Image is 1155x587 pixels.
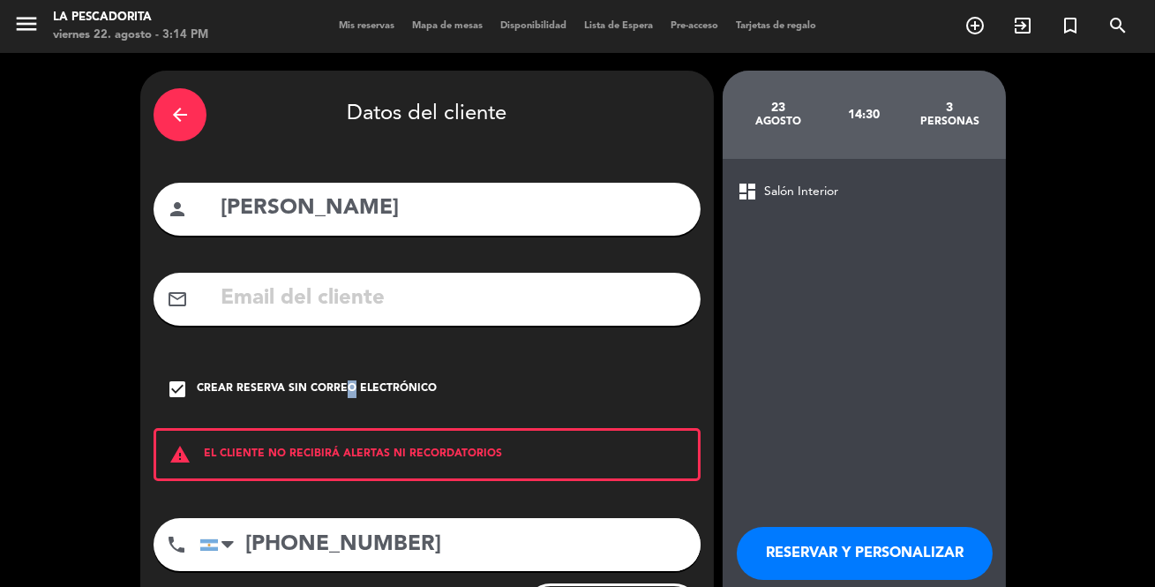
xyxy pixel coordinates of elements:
[737,181,758,202] span: dashboard
[1012,15,1033,36] i: exit_to_app
[169,104,191,125] i: arrow_back
[1060,15,1081,36] i: turned_in_not
[219,281,687,317] input: Email del cliente
[166,534,187,555] i: phone
[197,380,437,398] div: Crear reserva sin correo electrónico
[199,518,701,571] input: Número de teléfono...
[491,21,575,31] span: Disponibilidad
[53,26,208,44] div: viernes 22. agosto - 3:14 PM
[403,21,491,31] span: Mapa de mesas
[200,519,241,570] div: Argentina: +54
[907,115,993,129] div: personas
[13,11,40,37] i: menu
[821,84,907,146] div: 14:30
[154,84,701,146] div: Datos del cliente
[53,9,208,26] div: La Pescadorita
[964,15,986,36] i: add_circle_outline
[736,101,821,115] div: 23
[737,527,993,580] button: RESERVAR Y PERSONALIZAR
[167,379,188,400] i: check_box
[1107,15,1129,36] i: search
[219,191,687,227] input: Nombre del cliente
[167,289,188,310] i: mail_outline
[662,21,727,31] span: Pre-acceso
[154,428,701,481] div: EL CLIENTE NO RECIBIRÁ ALERTAS NI RECORDATORIOS
[907,101,993,115] div: 3
[736,115,821,129] div: agosto
[330,21,403,31] span: Mis reservas
[575,21,662,31] span: Lista de Espera
[764,182,838,202] span: Salón Interior
[167,199,188,220] i: person
[156,444,204,465] i: warning
[13,11,40,43] button: menu
[727,21,825,31] span: Tarjetas de regalo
